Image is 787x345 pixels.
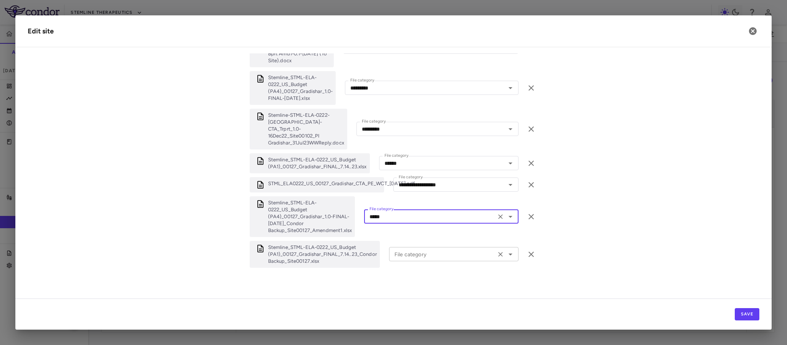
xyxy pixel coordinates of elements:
[735,308,759,320] button: Save
[268,199,352,234] p: Stemline_STML-ELA-0222_US_Budget (PA4)_00127_Gradishar_1.0-FINAL-23May2024_Condor Backup_Site0012...
[268,156,367,170] p: Stemline_STML-ELA-0222_US_Budget (PA1)_00127_Gradishar_FINAL_7.14..23.xlsx
[350,77,374,84] label: File category
[505,83,516,93] button: Open
[525,123,538,136] button: Remove
[268,180,415,189] p: STML_ELA0222_US_00127_Gradishar_CTA_PE_WCT_04JAN24.pdf
[505,179,516,190] button: Open
[28,26,54,36] div: Edit site
[399,174,422,181] label: File category
[525,210,538,223] button: Remove
[525,178,538,191] button: Remove
[505,158,516,169] button: Open
[495,249,506,260] button: Clear
[268,74,333,102] p: Stemline_STML-ELA-0222_US_Budget (PA4)_00127_Gradishar_1.0-FINAL-23May2024.xlsx
[268,112,344,146] p: Stemline-STML-ELA-0222-US-CTA_Trprt_1.0-16Dec22_Site00102_PI Gradishar_31Jul23WWReply.docx
[495,211,506,222] button: Clear
[525,81,538,95] button: Remove
[505,211,516,222] button: Open
[369,206,393,212] label: File category
[505,249,516,260] button: Open
[268,244,377,265] p: Stemline_STML-ELA-0222_US_Budget (PA1)_00127_Gradishar_FINAL_7.14..23_Condor Backup_Site00127.xlsx
[505,124,516,134] button: Open
[362,118,386,125] label: File category
[384,153,408,159] label: File category
[525,157,538,170] button: Remove
[525,248,538,261] button: Remove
